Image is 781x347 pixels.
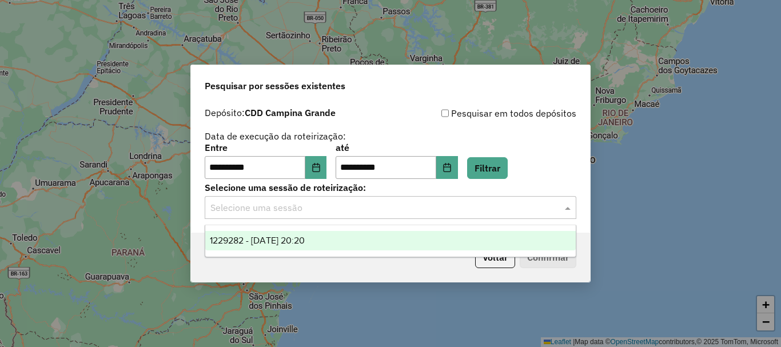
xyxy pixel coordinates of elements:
strong: CDD Campina Grande [245,107,336,118]
button: Choose Date [305,156,327,179]
label: Selecione uma sessão de roteirização: [205,181,576,194]
ng-dropdown-panel: Options list [205,225,576,257]
button: Filtrar [467,157,508,179]
label: até [336,141,457,154]
label: Entre [205,141,326,154]
span: Pesquisar por sessões existentes [205,79,345,93]
button: Choose Date [436,156,458,179]
span: 1229282 - [DATE] 20:20 [210,236,305,245]
label: Depósito: [205,106,336,119]
label: Data de execução da roteirização: [205,129,346,143]
button: Voltar [475,246,515,268]
div: Pesquisar em todos depósitos [390,106,576,120]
